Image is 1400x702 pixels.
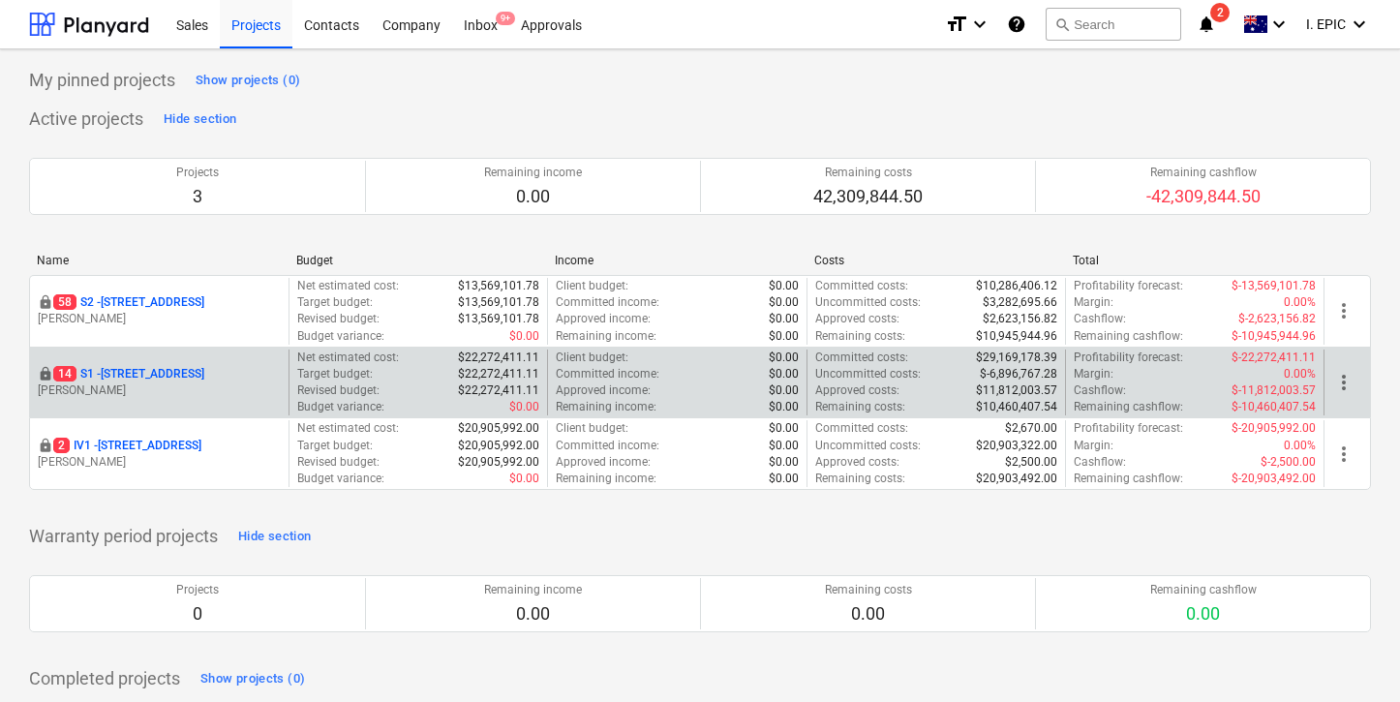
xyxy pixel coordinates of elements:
[556,454,651,471] p: Approved income :
[297,278,399,294] p: Net estimated cost :
[297,350,399,366] p: Net estimated cost :
[1267,13,1291,36] i: keyboard_arrow_down
[769,311,799,327] p: $0.00
[815,399,905,415] p: Remaining costs :
[1284,366,1316,382] p: 0.00%
[1074,350,1183,366] p: Profitability forecast :
[1238,311,1316,327] p: $-2,623,156.82
[1146,165,1261,181] p: Remaining cashflow
[1054,16,1070,32] span: search
[983,311,1057,327] p: $2,623,156.82
[1232,278,1316,294] p: $-13,569,101.78
[53,366,76,382] span: 14
[1232,399,1316,415] p: $-10,460,407.54
[815,328,905,345] p: Remaining costs :
[813,185,923,208] p: 42,309,844.50
[200,668,305,690] div: Show projects (0)
[238,526,311,548] div: Hide section
[556,382,651,399] p: Approved income :
[1046,8,1181,41] button: Search
[769,438,799,454] p: $0.00
[53,438,70,453] span: 2
[769,420,799,437] p: $0.00
[815,350,908,366] p: Committed costs :
[297,366,373,382] p: Target budget :
[815,366,921,382] p: Uncommitted costs :
[1210,3,1230,22] span: 2
[38,382,281,399] p: [PERSON_NAME]
[1074,328,1183,345] p: Remaining cashflow :
[815,294,921,311] p: Uncommitted costs :
[769,350,799,366] p: $0.00
[815,438,921,454] p: Uncommitted costs :
[815,382,899,399] p: Approved costs :
[176,165,219,181] p: Projects
[1074,438,1113,454] p: Margin :
[176,185,219,208] p: 3
[976,382,1057,399] p: $11,812,003.57
[945,13,968,36] i: format_size
[196,70,300,92] div: Show projects (0)
[769,366,799,382] p: $0.00
[1232,471,1316,487] p: $-20,903,492.00
[53,366,204,382] p: S1 - [STREET_ADDRESS]
[815,278,908,294] p: Committed costs :
[458,278,539,294] p: $13,569,101.78
[769,454,799,471] p: $0.00
[458,311,539,327] p: $13,569,101.78
[1074,278,1183,294] p: Profitability forecast :
[509,399,539,415] p: $0.00
[38,294,281,327] div: 58S2 -[STREET_ADDRESS][PERSON_NAME]
[458,382,539,399] p: $22,272,411.11
[556,438,659,454] p: Committed income :
[1074,399,1183,415] p: Remaining cashflow :
[1232,382,1316,399] p: $-11,812,003.57
[976,278,1057,294] p: $10,286,406.12
[458,454,539,471] p: $20,905,992.00
[1306,16,1346,32] span: I. EPIC
[556,294,659,311] p: Committed income :
[1074,311,1126,327] p: Cashflow :
[176,582,219,598] p: Projects
[484,602,582,626] p: 0.00
[976,350,1057,366] p: $29,169,178.39
[556,328,656,345] p: Remaining income :
[196,663,310,694] button: Show projects (0)
[1232,328,1316,345] p: $-10,945,944.96
[555,254,799,267] div: Income
[297,471,384,487] p: Budget variance :
[825,582,912,598] p: Remaining costs
[297,454,380,471] p: Revised budget :
[815,311,899,327] p: Approved costs :
[37,254,281,267] div: Name
[1074,420,1183,437] p: Profitability forecast :
[1232,420,1316,437] p: $-20,905,992.00
[38,294,53,311] div: This project is confidential
[29,525,218,548] p: Warranty period projects
[159,104,241,135] button: Hide section
[1005,420,1057,437] p: $2,670.00
[769,328,799,345] p: $0.00
[297,294,373,311] p: Target budget :
[556,278,628,294] p: Client budget :
[296,254,540,267] div: Budget
[176,602,219,626] p: 0
[458,366,539,382] p: $22,272,411.11
[769,399,799,415] p: $0.00
[1348,13,1371,36] i: keyboard_arrow_down
[1005,454,1057,471] p: $2,500.00
[769,382,799,399] p: $0.00
[1074,382,1126,399] p: Cashflow :
[1332,443,1355,466] span: more_vert
[164,108,236,131] div: Hide section
[38,438,53,454] div: This project is confidential
[1197,13,1216,36] i: notifications
[38,366,281,399] div: 14S1 -[STREET_ADDRESS][PERSON_NAME]
[968,13,991,36] i: keyboard_arrow_down
[1073,254,1317,267] div: Total
[556,366,659,382] p: Committed income :
[1150,602,1257,626] p: 0.00
[825,602,912,626] p: 0.00
[1284,438,1316,454] p: 0.00%
[496,12,515,25] span: 9+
